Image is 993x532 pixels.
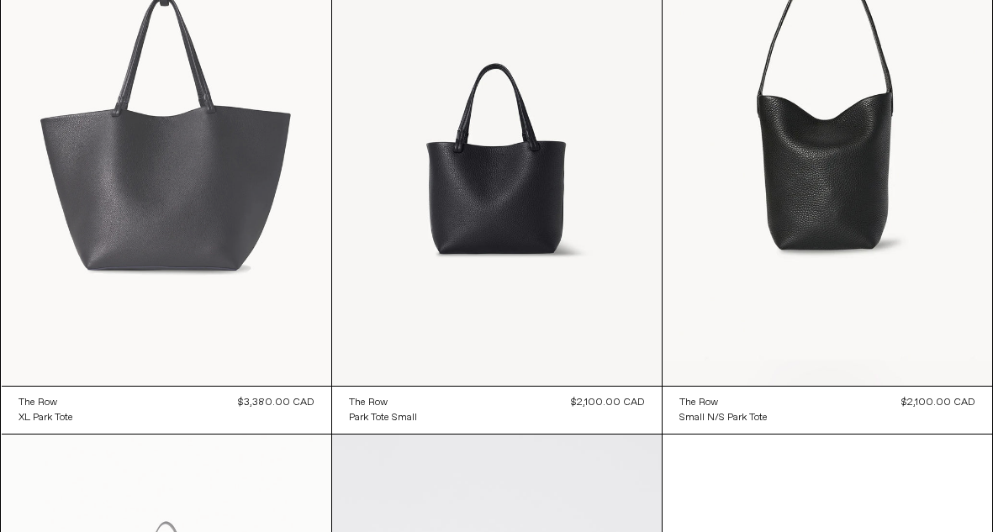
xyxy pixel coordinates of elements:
div: The Row [349,396,388,410]
div: Small N/S Park Tote [679,411,768,425]
div: XL Park Tote [18,411,73,425]
a: The Row [349,395,417,410]
div: The Row [679,396,718,410]
div: The Row [18,396,57,410]
a: The Row [679,395,768,410]
a: XL Park Tote [18,410,73,425]
a: Small N/S Park Tote [679,410,768,425]
a: The Row [18,395,73,410]
div: $2,100.00 CAD [571,395,645,410]
div: Park Tote Small [349,411,417,425]
div: $2,100.00 CAD [901,395,975,410]
div: $3,380.00 CAD [238,395,314,410]
a: Park Tote Small [349,410,417,425]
